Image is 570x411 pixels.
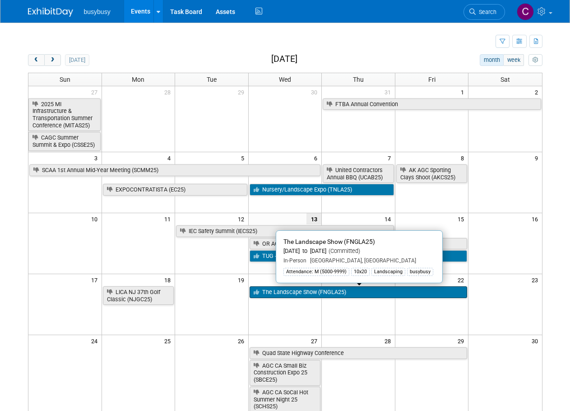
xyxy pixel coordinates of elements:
span: 28 [163,86,175,98]
span: 13 [306,213,321,224]
a: Nursery/Landscape Expo (TNLA25) [250,184,394,196]
a: FTBA Annual Convention [323,98,541,110]
span: 29 [237,86,248,98]
a: AK AGC Sporting Clays Shoot (AKCS25) [396,164,468,183]
span: busybusy [84,8,111,15]
a: LICA NJ 37th Golf Classic (NJGC25) [103,286,174,305]
span: 18 [163,274,175,285]
span: 17 [90,274,102,285]
button: month [480,54,504,66]
a: OR AGC Summer Convention 25 (ORSC25) [250,238,468,250]
span: 12 [237,213,248,224]
a: Quad State Highway Conference [250,347,468,359]
span: 9 [534,152,542,163]
a: IEC Safety Summit (IECS25) [176,225,394,237]
span: Sun [60,76,70,83]
a: United Contractors Annual BBQ (UCAB25) [323,164,394,183]
span: The Landscape Show (FNGLA25) [283,238,375,245]
div: 10x20 [351,268,370,276]
img: ExhibitDay [28,8,73,17]
span: 6 [313,152,321,163]
span: 30 [310,86,321,98]
span: Thu [353,76,364,83]
a: Search [463,4,505,20]
span: Tue [207,76,217,83]
span: 22 [457,274,468,285]
button: prev [28,54,45,66]
span: 2 [534,86,542,98]
span: 14 [384,213,395,224]
span: 16 [531,213,542,224]
span: 8 [460,152,468,163]
span: Fri [428,76,436,83]
span: 24 [90,335,102,346]
a: CAGC Summer Summit & Expo (CSSE25) [28,132,101,150]
span: 5 [240,152,248,163]
span: Sat [500,76,510,83]
a: AGC CA Small Biz Construction Expo 25 (SBCE25) [250,360,321,386]
span: 31 [384,86,395,98]
span: Wed [279,76,291,83]
span: Search [476,9,496,15]
a: EXPOCONTRATISTA (EC25) [103,184,247,196]
span: 11 [163,213,175,224]
span: 25 [163,335,175,346]
span: 28 [384,335,395,346]
span: 1 [460,86,468,98]
span: 3 [93,152,102,163]
div: Attendance: M (5000-9999) [283,268,349,276]
span: 7 [387,152,395,163]
span: 27 [310,335,321,346]
a: SCAA 1st Annual Mid-Year Meeting (SCMM25) [29,164,321,176]
span: 29 [457,335,468,346]
i: Personalize Calendar [533,57,538,63]
div: Landscaping [371,268,405,276]
button: week [503,54,524,66]
span: 10 [90,213,102,224]
span: In-Person [283,257,306,264]
a: TUG - Sage National User Conference (TUG25) [250,250,468,262]
a: 2025 MI Infrastructure & Transportation Summer Conference (MITAS25) [28,98,101,131]
span: 15 [457,213,468,224]
span: [GEOGRAPHIC_DATA], [GEOGRAPHIC_DATA] [306,257,416,264]
button: myCustomButton [528,54,542,66]
span: (Committed) [326,248,360,254]
span: 23 [531,274,542,285]
img: Collin Larson [517,3,534,20]
span: Mon [132,76,144,83]
div: [DATE] to [DATE] [283,248,435,255]
span: 26 [237,335,248,346]
span: 30 [531,335,542,346]
button: next [44,54,61,66]
h2: [DATE] [271,54,297,64]
div: busybusy [407,268,433,276]
span: 4 [167,152,175,163]
button: [DATE] [65,54,89,66]
a: The Landscape Show (FNGLA25) [250,286,468,298]
span: 19 [237,274,248,285]
span: 27 [90,86,102,98]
